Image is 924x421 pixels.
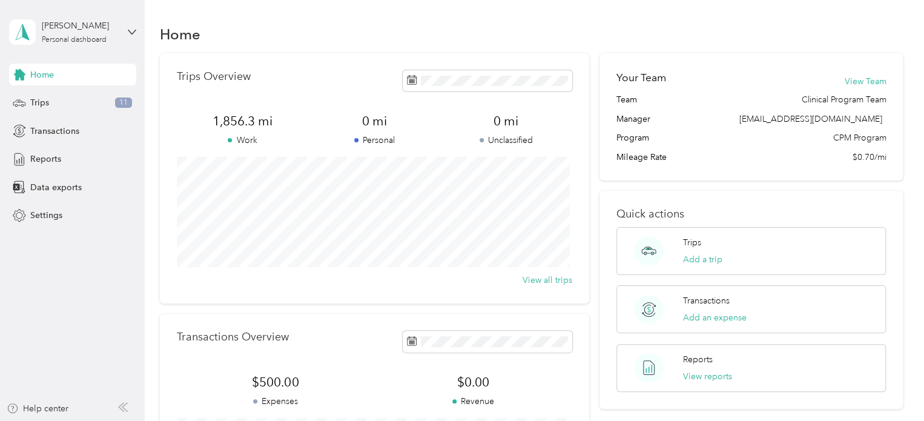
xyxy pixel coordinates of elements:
span: Clinical Program Team [801,93,886,106]
span: Transactions [30,125,79,138]
div: [PERSON_NAME] [42,19,117,32]
span: $0.00 [374,374,572,391]
p: Reports [683,353,713,366]
p: Expenses [177,395,374,408]
h1: Home [160,28,200,41]
span: $0.70/mi [852,151,886,164]
span: Program [616,131,649,144]
iframe: Everlance-gr Chat Button Frame [856,353,924,421]
button: Add a trip [683,253,722,266]
p: Personal [308,134,440,147]
p: Work [177,134,309,147]
button: View reports [683,370,732,383]
span: CPM Program [833,131,886,144]
span: [EMAIL_ADDRESS][DOMAIN_NAME] [739,114,882,124]
button: Help center [7,402,68,415]
span: Data exports [30,181,82,194]
p: Unclassified [440,134,572,147]
span: Team [616,93,637,106]
p: Quick actions [616,208,886,220]
button: View all trips [523,274,572,287]
span: Trips [30,96,49,109]
p: Transactions Overview [177,331,289,343]
span: 0 mi [440,113,572,130]
span: 1,856.3 mi [177,113,309,130]
span: Manager [616,113,650,125]
p: Trips [683,236,701,249]
h2: Your Team [616,70,666,85]
span: Home [30,68,54,81]
button: View Team [844,75,886,88]
span: Settings [30,209,62,222]
span: $500.00 [177,374,374,391]
p: Trips Overview [177,70,251,83]
span: 0 mi [308,113,440,130]
p: Revenue [374,395,572,408]
span: 11 [115,98,132,108]
button: Add an expense [683,311,747,324]
div: Personal dashboard [42,36,107,44]
span: Reports [30,153,61,165]
span: Mileage Rate [616,151,667,164]
p: Transactions [683,294,730,307]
